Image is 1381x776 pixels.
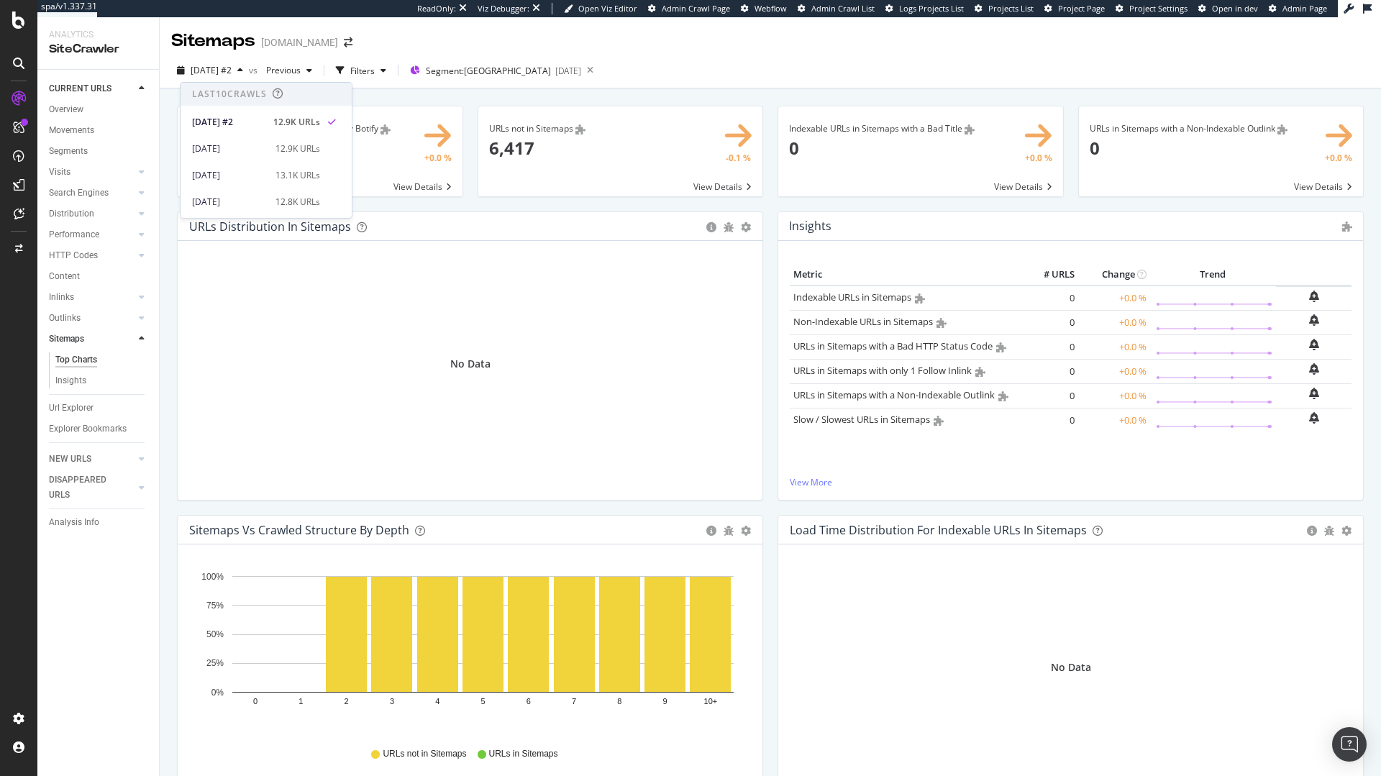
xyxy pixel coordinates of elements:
div: bell-plus [1309,291,1319,302]
text: 1 [298,698,303,706]
div: [DATE] [555,65,581,77]
div: Search Engines [49,186,109,201]
text: 6 [527,698,531,706]
th: Change [1078,264,1150,286]
i: Admin [1342,222,1352,232]
div: gear [741,222,751,232]
div: bell-plus [1309,388,1319,399]
div: 12.9K URLs [275,142,320,155]
span: URLs not in Sitemaps [383,748,466,760]
span: Previous [260,64,301,76]
i: Admin [1277,124,1287,134]
span: vs [249,64,260,76]
div: Last 10 Crawls [192,88,267,100]
a: Non-Indexable URLs in Sitemaps [793,315,933,328]
div: Url Explorer [49,401,94,416]
a: Performance [49,227,135,242]
div: URLs Distribution in Sitemaps [189,219,351,234]
a: Logs Projects List [885,3,964,14]
div: 12.8K URLs [275,196,320,209]
div: arrow-right-arrow-left [344,37,352,47]
a: Admin Crawl Page [648,3,730,14]
a: Inlinks [49,290,135,305]
div: [DATE] [192,196,267,209]
a: URLs in Sitemaps with a Bad HTTP Status Code [793,339,993,352]
span: Open in dev [1212,3,1258,14]
div: bug [724,222,734,232]
text: 3 [390,698,394,706]
a: Search Engines [49,186,135,201]
a: Admin Page [1269,3,1327,14]
i: Admin [975,367,985,377]
button: [DATE] #2 [171,59,249,82]
button: Segment:[GEOGRAPHIC_DATA][DATE] [404,59,581,82]
div: SiteCrawler [49,41,147,58]
div: circle-info [706,222,716,232]
a: Indexable URLs in Sitemaps [793,291,911,303]
div: Sitemaps [49,332,84,347]
div: bell-plus [1309,363,1319,375]
span: Segment: [GEOGRAPHIC_DATA] [426,65,551,77]
div: Overview [49,102,83,117]
span: Webflow [755,3,787,14]
div: bell-plus [1309,339,1319,350]
span: Admin Crawl List [811,3,875,14]
a: Sitemaps [49,332,135,347]
a: Webflow [741,3,787,14]
text: 50% [206,629,224,639]
i: Admin [996,342,1006,352]
span: Admin Page [1282,3,1327,14]
div: circle-info [706,526,716,536]
div: Inlinks [49,290,74,305]
a: Project Page [1044,3,1105,14]
div: Movements [49,123,94,138]
th: # URLS [1021,264,1078,286]
svg: A chart. [189,567,746,734]
a: Admin Crawl List [798,3,875,14]
i: Admin [936,318,947,328]
text: 25% [206,659,224,669]
a: Explorer Bookmarks [49,421,149,437]
div: Segments [49,144,88,159]
th: Metric [790,264,1021,286]
div: NEW URLS [49,452,91,467]
div: CURRENT URLS [49,81,111,96]
div: No Data [1051,660,1091,675]
div: Performance [49,227,99,242]
i: Admin [915,293,925,303]
span: URLs in Sitemaps [489,748,558,760]
div: 13.1K URLs [275,169,320,182]
i: Admin [934,416,944,426]
div: 12.9K URLs [273,116,320,129]
td: +0.0 % [1078,383,1150,408]
div: Filters [350,65,375,77]
a: Insights [55,373,149,388]
div: Open Intercom Messenger [1332,727,1367,762]
span: Admin Crawl Page [662,3,730,14]
div: bell-plus [1309,314,1319,326]
i: Admin [998,391,1008,401]
i: Admin [965,124,975,134]
a: URLs in Sitemaps with only 1 Follow Inlink [793,364,972,377]
a: NEW URLS [49,452,135,467]
div: HTTP Codes [49,248,98,263]
a: Content [49,269,149,284]
td: +0.0 % [1078,334,1150,359]
div: gear [741,526,751,536]
div: Sitemaps [171,29,255,53]
a: Project Settings [1116,3,1188,14]
a: Segments [49,144,149,159]
td: +0.0 % [1078,359,1150,383]
a: DISAPPEARED URLS [49,473,135,503]
a: Top Charts [55,352,149,368]
a: Open Viz Editor [564,3,637,14]
div: Analysis Info [49,515,99,530]
div: bug [724,526,734,536]
text: 0% [211,688,224,698]
a: Outlinks [49,311,135,326]
div: gear [1341,526,1352,536]
span: 2025 Sep. 12th #2 [191,64,232,76]
text: 5 [480,698,485,706]
td: 0 [1021,359,1078,383]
